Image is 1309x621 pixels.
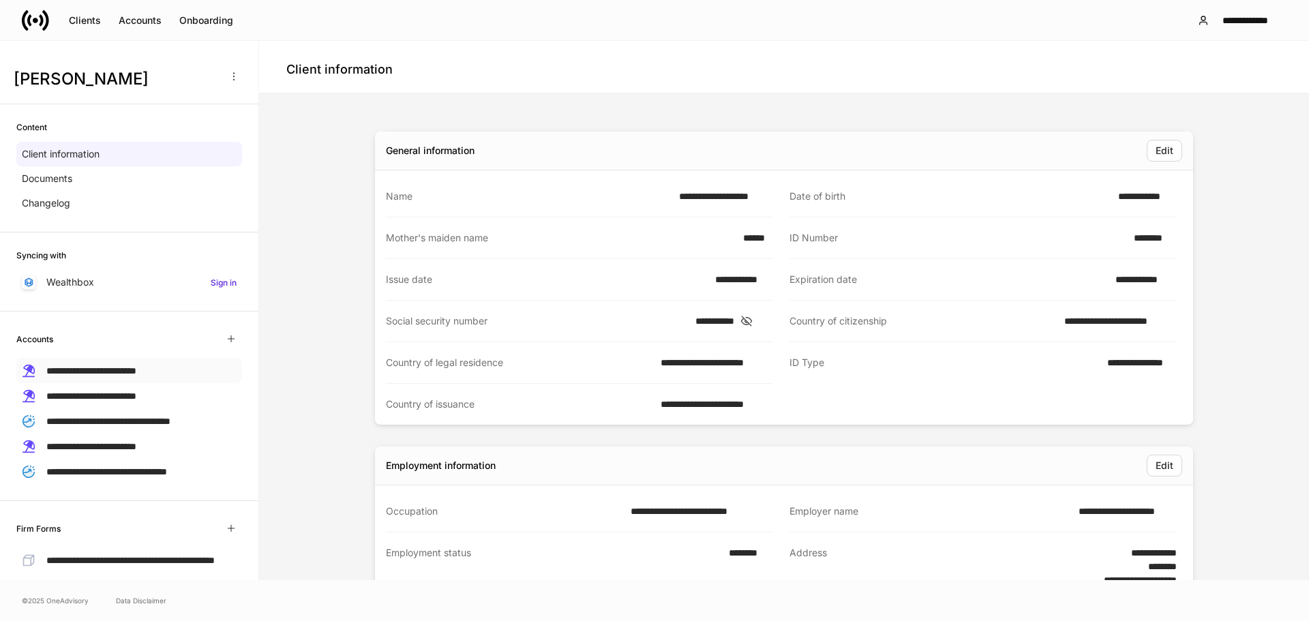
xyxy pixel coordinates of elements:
div: Accounts [119,14,162,27]
h6: Syncing with [16,249,66,262]
a: WealthboxSign in [16,270,242,294]
button: Clients [60,10,110,31]
div: Edit [1156,144,1173,157]
a: Data Disclaimer [116,595,166,606]
div: ID Number [789,231,1126,245]
div: Country of citizenship [789,314,1056,328]
p: Changelog [22,196,70,210]
div: General information [386,144,475,157]
div: Expiration date [789,273,1107,286]
div: Occupation [386,504,622,518]
div: Social security number [386,314,687,328]
button: Onboarding [170,10,242,31]
a: Changelog [16,191,242,215]
p: Client information [22,147,100,161]
a: Documents [16,166,242,191]
div: Country of issuance [386,397,652,411]
div: Clients [69,14,101,27]
button: Accounts [110,10,170,31]
p: Documents [22,172,72,185]
button: Edit [1147,455,1182,476]
h6: Sign in [211,276,237,289]
div: Country of legal residence [386,356,652,369]
h4: Client information [286,61,393,78]
div: Issue date [386,273,707,286]
div: Onboarding [179,14,233,27]
div: Employment information [386,459,496,472]
div: Date of birth [789,190,1110,203]
h6: Content [16,121,47,134]
span: © 2025 OneAdvisory [22,595,89,606]
div: Edit [1156,459,1173,472]
div: ID Type [789,356,1099,370]
div: Employer name [789,504,1070,518]
div: Address [789,546,1071,587]
h3: [PERSON_NAME] [14,68,217,90]
div: Employment status [386,546,721,587]
h6: Accounts [16,333,53,346]
h6: Firm Forms [16,522,61,535]
div: Name [386,190,671,203]
button: Edit [1147,140,1182,162]
div: Mother's maiden name [386,231,735,245]
p: Wealthbox [46,275,94,289]
a: Client information [16,142,242,166]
